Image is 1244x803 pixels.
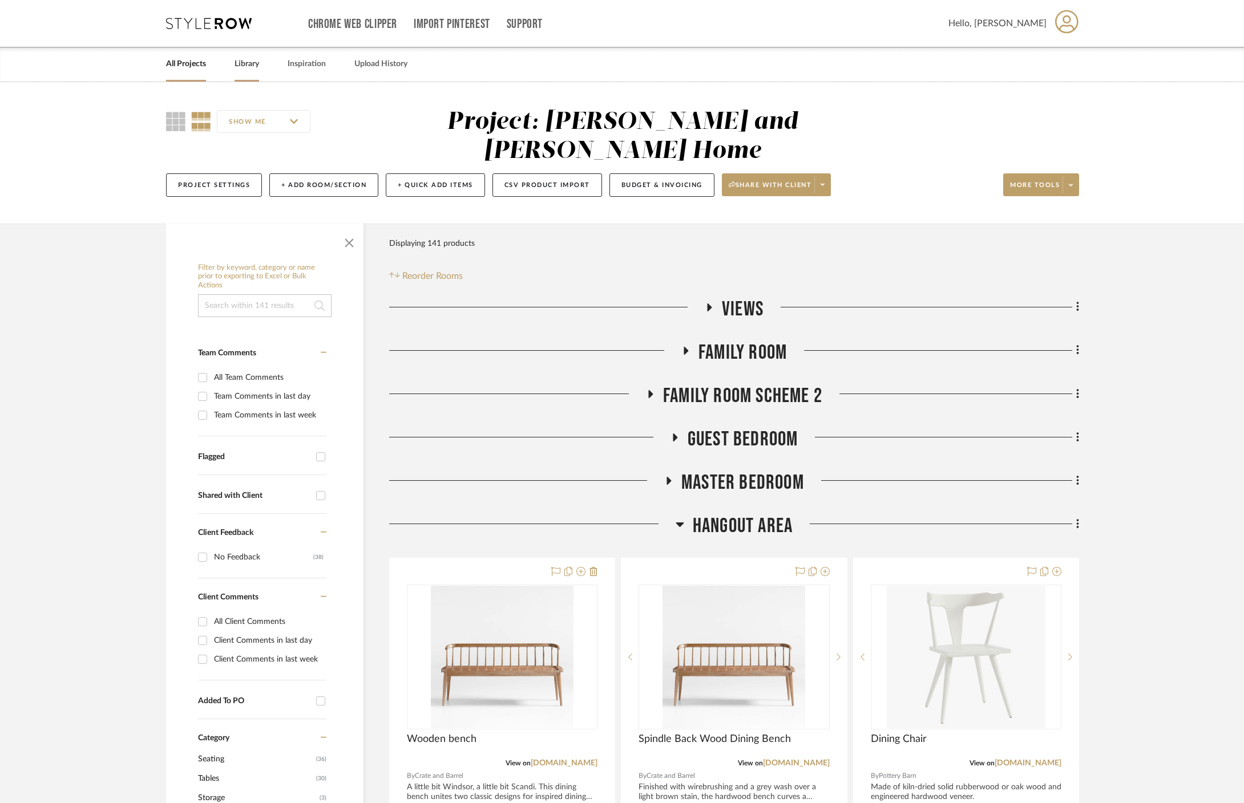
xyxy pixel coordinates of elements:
a: [DOMAIN_NAME] [995,759,1061,767]
button: Close [338,229,361,252]
span: Seating [198,749,313,769]
span: Client Comments [198,593,259,601]
a: Import Pinterest [414,19,490,29]
button: Project Settings [166,173,262,197]
span: By [871,770,879,781]
span: Wooden bench [407,733,476,745]
a: Upload History [354,56,407,72]
input: Search within 141 results [198,294,332,317]
div: Added To PO [198,696,310,706]
span: Family Room [698,340,787,365]
button: CSV Product Import [492,173,602,197]
img: Wooden bench [431,586,573,728]
div: Team Comments in last week [214,406,324,424]
span: By [639,770,647,781]
div: All Client Comments [214,613,324,631]
span: Reorder Rooms [402,269,463,283]
div: Shared with Client [198,491,310,501]
span: View on [506,760,531,766]
span: Team Comments [198,349,256,357]
div: No Feedback [214,548,313,566]
div: Client Comments in last day [214,631,324,650]
img: Dining Chair [887,586,1045,728]
span: Hello, [PERSON_NAME] [948,17,1047,30]
span: Client Feedback [198,529,253,537]
span: More tools [1010,181,1060,198]
span: Share with client [729,181,812,198]
a: All Projects [166,56,206,72]
span: Dining Chair [871,733,927,745]
a: [DOMAIN_NAME] [763,759,830,767]
span: Guest Bedroom [688,427,798,452]
button: More tools [1003,173,1079,196]
span: Spindle Back Wood Dining Bench [639,733,791,745]
span: Master Bedroom [681,471,804,495]
a: Inspiration [288,56,326,72]
div: Client Comments in last week [214,650,324,668]
button: Budget & Invoicing [609,173,714,197]
div: (38) [313,548,324,566]
span: View on [970,760,995,766]
span: View on [738,760,763,766]
div: Flagged [198,452,310,462]
h6: Filter by keyword, category or name prior to exporting to Excel or Bulk Actions [198,263,332,290]
img: Spindle Back Wood Dining Bench [663,586,805,728]
div: Project: [PERSON_NAME] and [PERSON_NAME] Home [447,110,798,163]
span: Hangout Area [693,514,793,538]
span: By [407,770,415,781]
span: Crate and Barrel [647,770,695,781]
a: Support [507,19,543,29]
a: Chrome Web Clipper [308,19,397,29]
div: Displaying 141 products [389,232,475,255]
a: [DOMAIN_NAME] [531,759,597,767]
div: Team Comments in last day [214,387,324,405]
span: Pottery Barn [879,770,916,781]
div: All Team Comments [214,368,324,387]
span: Crate and Barrel [415,770,463,781]
button: + Quick Add Items [386,173,485,197]
a: Library [235,56,259,72]
span: Views [722,297,764,322]
span: Tables [198,769,313,788]
button: + Add Room/Section [269,173,378,197]
button: Share with client [722,173,831,196]
span: Category [198,733,229,743]
button: Reorder Rooms [389,269,463,283]
span: Family Room Scheme 2 [663,384,822,408]
span: (30) [316,769,326,788]
span: (36) [316,750,326,768]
